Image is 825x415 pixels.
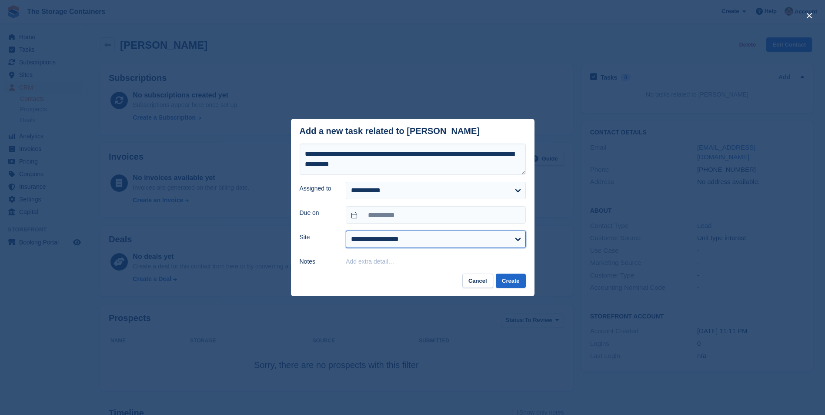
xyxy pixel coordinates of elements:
[802,9,816,23] button: close
[462,274,493,288] button: Cancel
[300,233,336,242] label: Site
[496,274,525,288] button: Create
[300,208,336,218] label: Due on
[300,184,336,193] label: Assigned to
[300,257,336,266] label: Notes
[346,258,394,265] button: Add extra detail…
[300,126,480,136] div: Add a new task related to [PERSON_NAME]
